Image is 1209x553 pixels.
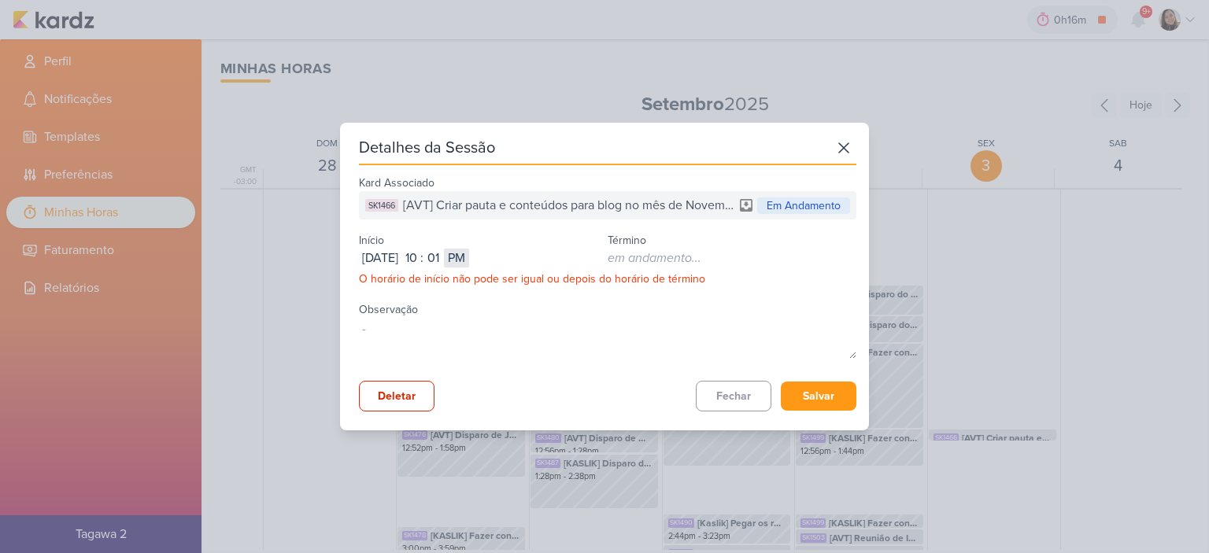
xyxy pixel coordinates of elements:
[365,199,398,212] div: SK1466
[781,382,856,411] button: Salvar
[359,176,434,190] label: Kard Associado
[359,303,418,316] label: Observação
[359,381,434,411] button: Deletar
[757,197,850,214] div: Em Andamento
[696,381,771,411] button: Fechar
[608,249,701,267] div: em andamento...
[359,137,495,159] div: Detalhes da Sessão
[359,234,384,247] label: Início
[359,272,705,286] span: O horário de início não pode ser igual ou depois do horário de término
[420,249,423,267] div: :
[403,196,734,215] span: [AVT] Criar pauta e conteúdos para blog no mês de Novembro
[608,234,646,247] label: Término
